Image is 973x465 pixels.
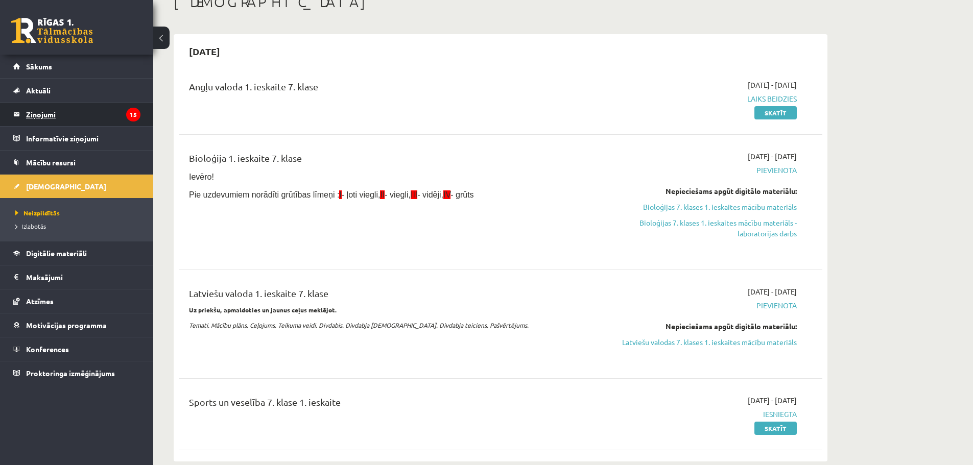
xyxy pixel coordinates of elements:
[26,297,54,306] span: Atzīmes
[189,173,214,181] span: Ievēro!
[380,190,385,199] span: II
[189,306,337,314] strong: Uz priekšu, apmaldoties un jaunus ceļus meklējot.
[604,217,797,239] a: Bioloģijas 7. klases 1. ieskaites mācību materiāls - laboratorijas darbs
[179,39,230,63] h2: [DATE]
[13,361,140,385] a: Proktoringa izmēģinājums
[13,55,140,78] a: Sākums
[604,409,797,420] span: Iesniegta
[26,345,69,354] span: Konferences
[26,103,140,126] legend: Ziņojumi
[604,186,797,197] div: Nepieciešams apgūt digitālo materiālu:
[189,321,529,329] em: Temati. Mācību plāns. Ceļojums. Teikuma veidi. Divdabis. Divdabja [DEMOGRAPHIC_DATA]. Divdabja te...
[189,395,589,414] div: Sports un veselība 7. klase 1. ieskaite
[26,158,76,167] span: Mācību resursi
[604,337,797,348] a: Latviešu valodas 7. klases 1. ieskaites mācību materiāls
[26,62,52,71] span: Sākums
[604,165,797,176] span: Pievienota
[26,265,140,289] legend: Maksājumi
[13,79,140,102] a: Aktuāli
[748,80,797,90] span: [DATE] - [DATE]
[748,286,797,297] span: [DATE] - [DATE]
[13,127,140,150] a: Informatīvie ziņojumi
[13,289,140,313] a: Atzīmes
[748,395,797,406] span: [DATE] - [DATE]
[189,151,589,170] div: Bioloģija 1. ieskaite 7. klase
[189,190,474,199] span: Pie uzdevumiem norādīti grūtības līmeņi : - ļoti viegli, - viegli, - vidēji, - grūts
[411,190,417,199] span: III
[15,222,46,230] span: Izlabotās
[13,265,140,289] a: Maksājumi
[26,86,51,95] span: Aktuāli
[13,337,140,361] a: Konferences
[748,151,797,162] span: [DATE] - [DATE]
[11,18,93,43] a: Rīgas 1. Tālmācības vidusskola
[339,190,341,199] span: I
[604,202,797,212] a: Bioloģijas 7. klases 1. ieskaites mācību materiāls
[13,313,140,337] a: Motivācijas programma
[604,93,797,104] span: Laiks beidzies
[189,286,589,305] div: Latviešu valoda 1. ieskaite 7. klase
[26,249,87,258] span: Digitālie materiāli
[26,182,106,191] span: [DEMOGRAPHIC_DATA]
[754,106,797,119] a: Skatīt
[13,175,140,198] a: [DEMOGRAPHIC_DATA]
[26,321,107,330] span: Motivācijas programma
[13,241,140,265] a: Digitālie materiāli
[189,80,589,99] div: Angļu valoda 1. ieskaite 7. klase
[26,127,140,150] legend: Informatīvie ziņojumi
[15,208,143,217] a: Neizpildītās
[13,151,140,174] a: Mācību resursi
[26,369,115,378] span: Proktoringa izmēģinājums
[754,422,797,435] a: Skatīt
[13,103,140,126] a: Ziņojumi15
[126,108,140,121] i: 15
[604,300,797,311] span: Pievienota
[604,321,797,332] div: Nepieciešams apgūt digitālo materiālu:
[15,209,60,217] span: Neizpildītās
[443,190,450,199] span: IV
[15,222,143,231] a: Izlabotās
